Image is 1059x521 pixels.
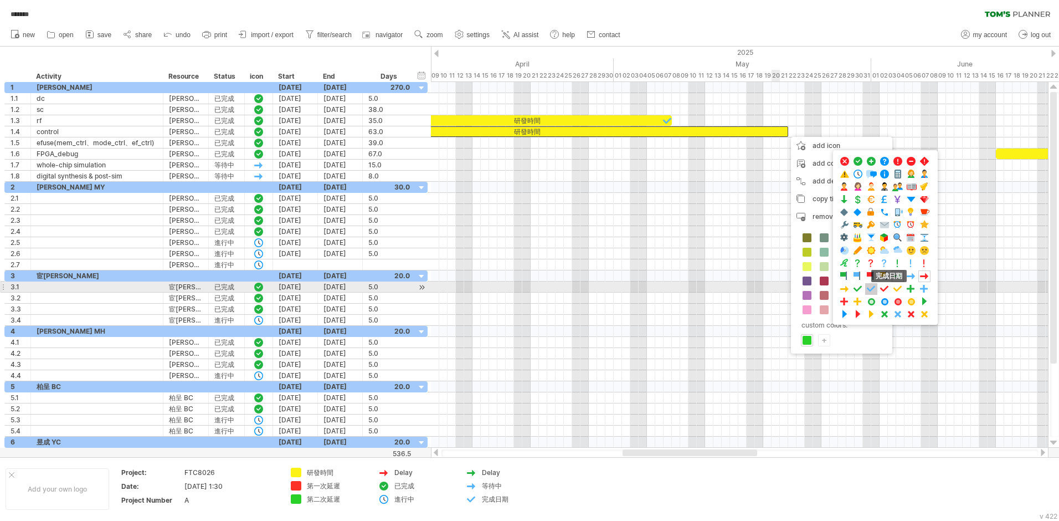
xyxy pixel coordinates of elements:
div: Thursday, 1 May 2025 [614,70,622,81]
div: Friday, 16 May 2025 [738,70,747,81]
div: Saturday, 14 June 2025 [979,70,988,81]
div: 已完成 [214,337,239,348]
div: Tuesday, 15 April 2025 [481,70,489,81]
div: 2 [11,182,25,192]
div: Tuesday, 20 May 2025 [772,70,780,81]
a: log out [1016,28,1054,42]
div: 2.6 [11,248,25,259]
div: 2.4 [11,226,25,237]
div: 5.0 [368,304,410,314]
div: [DATE] [318,104,363,115]
div: icon [250,71,266,82]
a: help [547,28,578,42]
div: 研發時間 [265,126,788,137]
div: 5.0 [368,293,410,303]
div: 5.0 [368,282,410,292]
div: [DATE] [318,193,363,203]
div: 已完成 [214,126,239,137]
span: 完成日期 [871,270,907,282]
div: [PERSON_NAME] MY [169,259,203,270]
div: 5 [11,381,25,392]
div: [DATE] [273,93,318,104]
div: Saturday, 7 June 2025 [921,70,929,81]
div: 67.0 [368,149,410,159]
div: Monday, 5 May 2025 [647,70,655,81]
div: Sunday, 8 June 2025 [929,70,938,81]
div: scroll to activity [417,282,427,293]
div: Sunday, 27 April 2025 [580,70,589,81]
div: 2.2 [11,204,25,214]
div: [DATE] [273,359,318,370]
div: [DATE] [318,293,363,303]
div: Sunday, 11 May 2025 [697,70,705,81]
div: Monday, 19 May 2025 [763,70,772,81]
div: Sunday, 22 June 2025 [1046,70,1054,81]
div: Monday, 2 June 2025 [880,70,888,81]
a: settings [452,28,493,42]
a: import / export [236,28,297,42]
div: [PERSON_NAME] MY [169,248,203,259]
span: undo [176,31,191,39]
a: zoom [412,28,446,42]
div: [DATE] [273,115,318,126]
span: remove time block [813,212,872,221]
div: [DATE] [318,226,363,237]
div: [DATE] [273,104,318,115]
div: 2.1 [11,193,25,203]
div: April 2025 [364,58,614,70]
a: print [199,28,230,42]
div: [DATE] [273,348,318,359]
div: [PERSON_NAME] [169,93,203,104]
div: 3.1 [11,282,25,292]
div: [DATE] [273,226,318,237]
div: Sunday, 4 May 2025 [639,70,647,81]
div: Sunday, 18 May 2025 [755,70,763,81]
div: 等待中 [214,171,239,181]
div: [DATE] [318,237,363,248]
div: Friday, 6 June 2025 [913,70,921,81]
div: [PERSON_NAME] MH [169,348,203,359]
div: Wednesday, 9 April 2025 [431,70,439,81]
div: 4 [11,326,25,336]
div: [DATE] [273,237,318,248]
div: 5.0 [368,226,410,237]
div: End [323,71,356,82]
div: [PERSON_NAME] MY [169,237,203,248]
div: [DATE] [318,359,363,370]
div: 1.4 [11,126,25,137]
div: [DATE] [273,171,318,181]
span: save [97,31,111,39]
div: Wednesday, 18 June 2025 [1012,70,1021,81]
div: [DATE] [273,149,318,159]
div: 進行中 [214,315,239,325]
div: [DATE] [318,171,363,181]
div: [DATE] [273,137,318,148]
div: [DATE] [273,215,318,226]
div: Friday, 18 April 2025 [506,70,514,81]
div: 已完成 [214,282,239,292]
div: 5.0 [368,237,410,248]
div: + [819,335,830,345]
div: [DATE] [318,248,363,259]
div: 等待中 [214,160,239,170]
div: FPGA_debug [37,149,157,159]
div: Wednesday, 23 April 2025 [547,70,556,81]
div: Saturday, 21 June 2025 [1037,70,1046,81]
div: [PERSON_NAME] [169,104,203,115]
div: Wednesday, 16 April 2025 [489,70,497,81]
div: Saturday, 26 April 2025 [572,70,580,81]
div: Tuesday, 22 April 2025 [539,70,547,81]
div: 4.3 [11,359,25,370]
div: [DATE] [318,160,363,170]
span: contact [599,31,620,39]
div: Thursday, 19 June 2025 [1021,70,1029,81]
div: Wednesday, 30 April 2025 [605,70,614,81]
div: [PERSON_NAME] [169,126,203,137]
div: 2.3 [11,215,25,226]
div: [DATE] [318,115,363,126]
div: Friday, 13 June 2025 [971,70,979,81]
div: [PERSON_NAME] [169,149,203,159]
div: [DATE] [318,270,363,281]
div: Monday, 28 April 2025 [589,70,597,81]
div: [DATE] [273,304,318,314]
